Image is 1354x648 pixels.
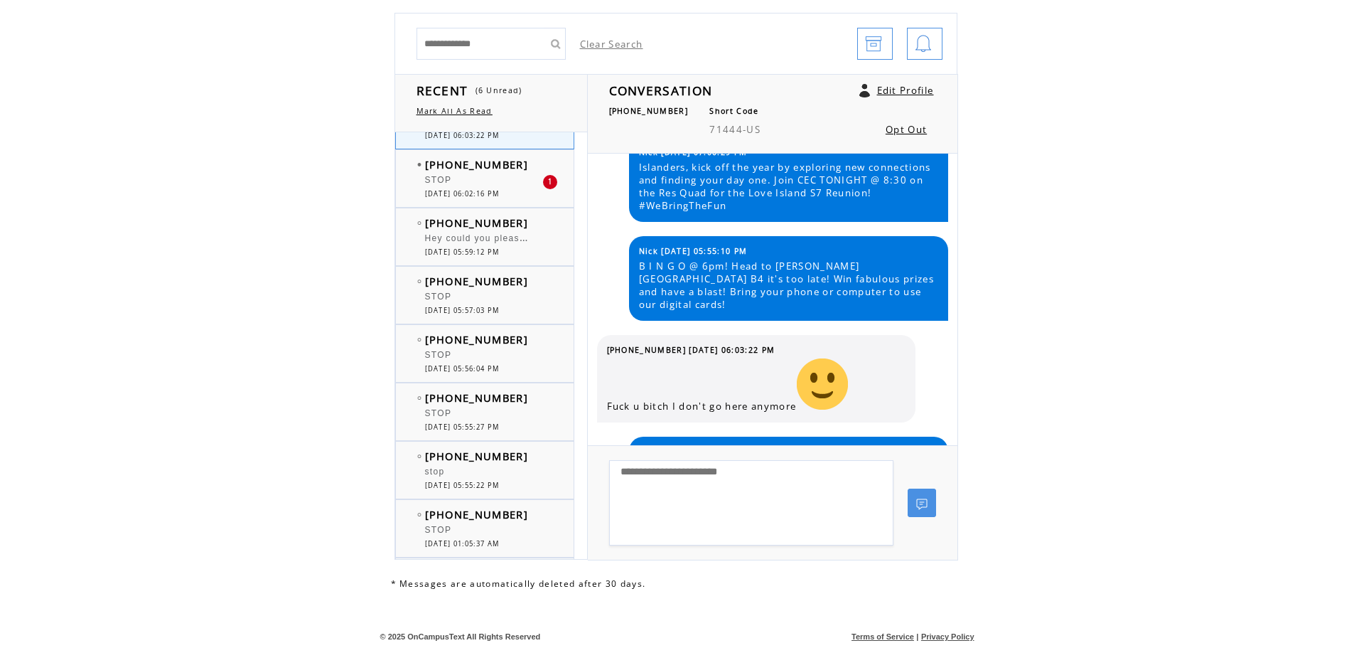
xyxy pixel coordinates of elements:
[417,338,421,341] img: bulletEmpty.png
[921,632,974,641] a: Privacy Policy
[580,38,643,51] a: Clear Search
[544,28,566,60] input: Submit
[417,396,421,400] img: bulletEmpty.png
[425,216,529,230] span: [PHONE_NUMBER]
[417,280,421,283] img: bulletEmpty.png
[391,578,646,590] span: * Messages are automatically deleted after 30 days.
[886,123,927,136] a: Opt Out
[639,246,748,256] span: Nick [DATE] 05:55:10 PM
[380,632,541,641] span: © 2025 OnCampusText All Rights Reserved
[425,507,529,521] span: [PHONE_NUMBER]
[859,84,870,97] a: Click to edit user profile
[425,131,500,140] span: [DATE] 06:03:22 PM
[425,467,445,477] span: stop
[609,82,713,99] span: CONVERSATION
[877,84,934,97] a: Edit Profile
[916,632,918,641] span: |
[797,358,848,410] img: 😭
[425,525,452,535] span: STOP
[417,455,421,458] img: bulletEmpty.png
[425,449,529,463] span: [PHONE_NUMBER]
[607,358,906,413] span: Fuck u bitch I don't go here anymore
[475,85,522,95] span: (6 Unread)
[417,513,421,516] img: bulletEmpty.png
[425,539,500,548] span: [DATE] 01:05:37 AM
[915,28,932,60] img: bell.png
[425,292,452,302] span: STOP
[425,350,452,360] span: STOP
[607,345,775,355] span: [PHONE_NUMBER] [DATE] 06:03:22 PM
[425,189,500,198] span: [DATE] 06:02:16 PM
[425,391,529,405] span: [PHONE_NUMBER]
[425,157,529,171] span: [PHONE_NUMBER]
[425,175,452,185] span: STOP
[417,82,468,99] span: RECENT
[425,230,805,244] span: Hey could you please take me off the text list. I graduated from F&M last spring?
[425,423,500,432] span: [DATE] 05:55:27 PM
[639,260,937,311] span: B I N G O @ 6pm! Head to [PERSON_NAME][GEOGRAPHIC_DATA] B4 it's too late! Win fabulous prizes and...
[417,106,493,116] a: Mark All As Read
[417,163,421,166] img: bulletFull.png
[851,632,914,641] a: Terms of Service
[639,161,937,212] span: Islanders, kick off the year by exploring new connections and finding your day one. Join CEC TONI...
[543,175,557,189] div: 1
[709,106,758,116] span: Short Code
[425,408,452,418] span: STOP
[425,306,500,315] span: [DATE] 05:57:03 PM
[417,221,421,225] img: bulletEmpty.png
[425,248,500,257] span: [DATE] 05:59:12 PM
[609,106,689,116] span: [PHONE_NUMBER]
[709,123,761,136] span: 71444-US
[425,332,529,346] span: [PHONE_NUMBER]
[865,28,882,60] img: archive.png
[425,364,500,373] span: [DATE] 05:56:04 PM
[425,274,529,288] span: [PHONE_NUMBER]
[425,481,500,490] span: [DATE] 05:55:22 PM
